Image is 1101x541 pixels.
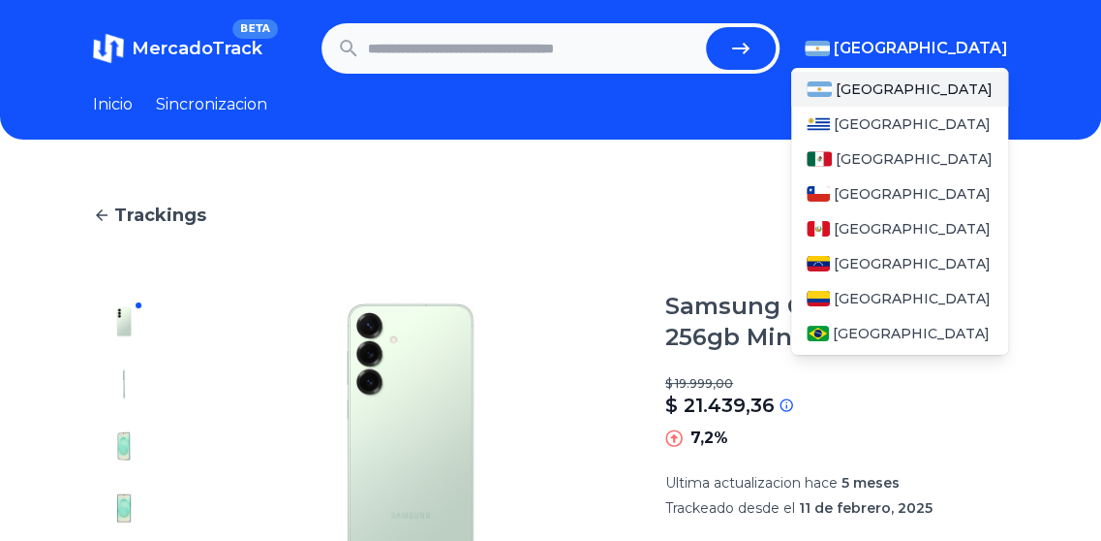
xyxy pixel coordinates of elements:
span: [GEOGRAPHIC_DATA] [834,114,991,134]
a: Chile[GEOGRAPHIC_DATA] [791,176,1008,211]
span: [GEOGRAPHIC_DATA] [836,80,993,99]
img: Argentina [807,81,832,97]
a: Mexico[GEOGRAPHIC_DATA] [791,142,1008,176]
span: [GEOGRAPHIC_DATA] [834,184,991,204]
span: [GEOGRAPHIC_DATA] [833,324,990,343]
img: Peru [807,221,830,237]
img: MercadoTrack [93,33,124,64]
span: BETA [232,19,278,39]
a: Brasil[GEOGRAPHIC_DATA] [791,316,1008,351]
a: Peru[GEOGRAPHIC_DATA] [791,211,1008,246]
a: Inicio [93,93,133,116]
img: Argentina [805,41,830,56]
img: Samsung Galaxy S25 Plus 256gb Mint [108,430,139,461]
img: Brasil [807,326,829,341]
a: Sincronizacion [156,93,267,116]
span: Ultima actualizacion hace [665,474,838,492]
a: Venezuela[GEOGRAPHIC_DATA] [791,246,1008,281]
img: Samsung Galaxy S25 Plus 256gb Mint [108,493,139,524]
span: [GEOGRAPHIC_DATA] [834,289,991,308]
span: 11 de febrero, 2025 [799,499,933,517]
span: Trackings [114,202,206,229]
img: Samsung Galaxy S25 Plus 256gb Mint [108,368,139,399]
span: [GEOGRAPHIC_DATA] [834,219,991,239]
img: Uruguay [807,116,830,132]
img: Mexico [807,151,832,167]
button: [GEOGRAPHIC_DATA] [805,37,1008,60]
img: Chile [807,186,830,202]
a: Argentina[GEOGRAPHIC_DATA] [791,72,1008,107]
span: [GEOGRAPHIC_DATA] [836,149,993,169]
a: Uruguay[GEOGRAPHIC_DATA] [791,107,1008,142]
img: Colombia [807,291,830,306]
a: MercadoTrackBETA [93,33,262,64]
a: Trackings [93,202,1008,229]
span: MercadoTrack [132,38,262,59]
span: 5 meses [841,474,900,492]
span: Trackeado desde el [665,499,795,517]
img: Venezuela [807,256,830,271]
span: [GEOGRAPHIC_DATA] [834,37,1008,60]
h1: Samsung Galaxy S25 Plus 256gb Mint [665,291,1008,353]
img: Samsung Galaxy S25 Plus 256gb Mint [108,306,139,337]
span: [GEOGRAPHIC_DATA] [834,254,991,273]
p: 7,2% [690,427,728,450]
p: $ 21.439,36 [665,392,775,419]
p: $ 19.999,00 [665,376,1008,392]
a: Colombia[GEOGRAPHIC_DATA] [791,281,1008,316]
